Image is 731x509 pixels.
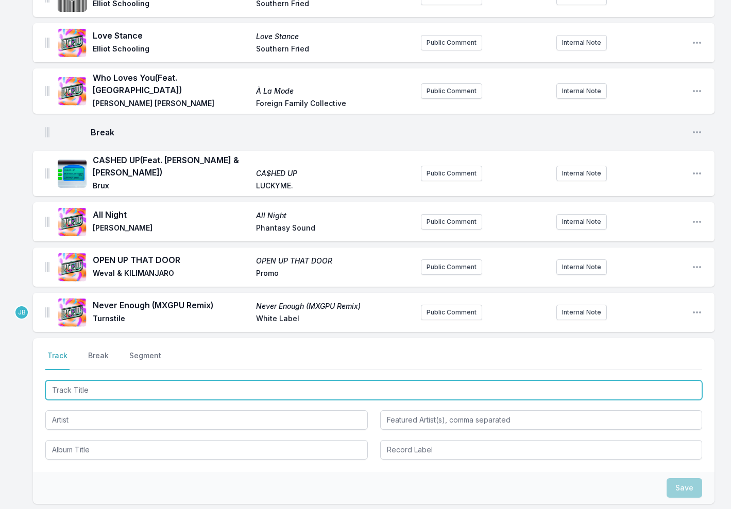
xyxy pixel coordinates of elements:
span: Southern Fried [256,44,413,56]
button: Open playlist item options [692,307,702,318]
span: CA$HED UP (Feat. [PERSON_NAME] & [PERSON_NAME]) [93,154,250,179]
img: Love Stance [58,28,87,57]
img: Drag Handle [45,168,49,179]
img: Drag Handle [45,307,49,318]
img: OPEN UP THAT DOOR [58,253,87,282]
button: Public Comment [421,35,482,50]
span: Weval & KILIMANJARO [93,268,250,280]
input: Record Label [380,440,703,460]
span: Elliot Schooling [93,44,250,56]
input: Album Title [45,440,368,460]
span: À La Mode [256,86,413,96]
p: Jason Bentley [14,305,29,320]
span: All Night [256,210,413,221]
button: Track [45,350,70,370]
img: Drag Handle [45,217,49,227]
span: CA$HED UP [256,168,413,179]
span: Never Enough (MXGPU Remix) [93,299,250,311]
span: Never Enough (MXGPU Remix) [256,301,413,311]
button: Open playlist item options [692,127,702,137]
img: Drag Handle [45,262,49,272]
button: Internal Note [556,166,607,181]
button: Open playlist item options [692,38,702,48]
span: Turnstile [93,313,250,326]
button: Internal Note [556,83,607,99]
button: Save [667,478,702,498]
span: Love Stance [256,31,413,42]
img: À La Mode [58,77,87,106]
img: Drag Handle [45,127,49,137]
span: OPEN UP THAT DOOR [93,254,250,266]
span: All Night [93,208,250,221]
button: Internal Note [556,259,607,275]
button: Public Comment [421,166,482,181]
button: Open playlist item options [692,168,702,179]
button: Open playlist item options [692,86,702,96]
span: Break [91,126,684,138]
img: All Night [58,207,87,236]
span: OPEN UP THAT DOOR [256,256,413,266]
img: Drag Handle [45,38,49,48]
span: Promo [256,268,413,280]
span: [PERSON_NAME] [PERSON_NAME] [93,98,250,111]
span: [PERSON_NAME] [93,223,250,235]
button: Public Comment [421,305,482,320]
span: Foreign Family Collective [256,98,413,111]
button: Open playlist item options [692,217,702,227]
img: Never Enough (MXGPU Remix) [58,298,87,327]
button: Internal Note [556,214,607,230]
input: Artist [45,410,368,430]
button: Open playlist item options [692,262,702,272]
input: Featured Artist(s), comma separated [380,410,703,430]
input: Track Title [45,380,702,400]
button: Segment [127,350,163,370]
img: CA$HED UP [58,159,87,188]
img: Drag Handle [45,86,49,96]
button: Public Comment [421,83,482,99]
span: Love Stance [93,29,250,42]
span: Phantasy Sound [256,223,413,235]
span: Who Loves You (Feat. [GEOGRAPHIC_DATA]) [93,72,250,96]
button: Internal Note [556,35,607,50]
button: Break [86,350,111,370]
span: White Label [256,313,413,326]
button: Internal Note [556,305,607,320]
button: Public Comment [421,259,482,275]
button: Public Comment [421,214,482,230]
span: Brux [93,181,250,193]
span: LUCKYME. [256,181,413,193]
